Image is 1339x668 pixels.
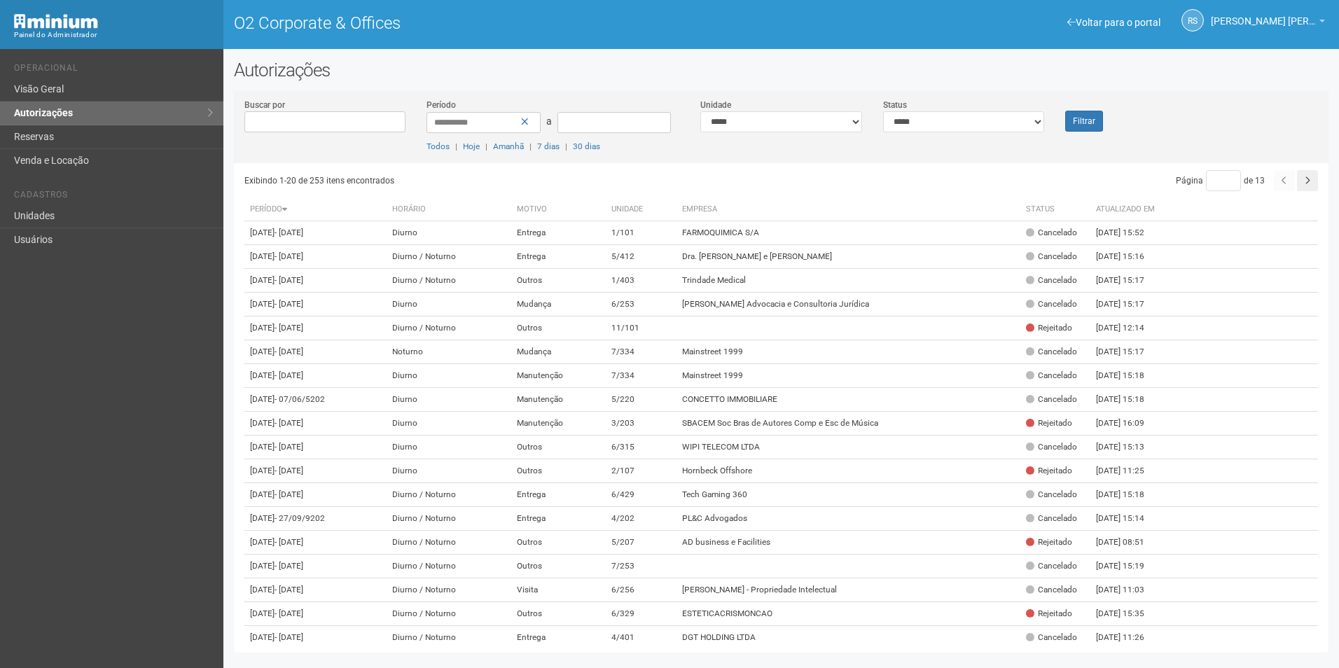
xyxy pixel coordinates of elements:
td: PL&C Advogados [677,507,1020,531]
h2: Autorizações [234,60,1328,81]
td: Visita [511,578,606,602]
td: Manutenção [511,388,606,412]
span: - [DATE] [275,632,303,642]
div: Cancelado [1026,346,1077,358]
div: Rejeitado [1026,608,1072,620]
td: SBACEM Soc Bras de Autores Comp e Esc de Música [677,412,1020,436]
td: ESTETICACRISMONCAO [677,602,1020,626]
td: 3/203 [606,412,677,436]
td: AD business e Facilities [677,531,1020,555]
div: Rejeitado [1026,465,1072,477]
td: 6/329 [606,602,677,626]
td: [DATE] 15:17 [1090,269,1167,293]
td: 7/334 [606,340,677,364]
span: - [DATE] [275,370,303,380]
td: Diurno [387,436,511,459]
td: Diurno / Noturno [387,316,511,340]
span: | [455,141,457,151]
a: 30 dias [573,141,600,151]
td: 1/101 [606,221,677,245]
td: [DATE] [244,388,387,412]
a: Todos [426,141,450,151]
td: [DATE] [244,555,387,578]
span: Página de 13 [1176,176,1265,186]
span: | [565,141,567,151]
td: [DATE] 11:03 [1090,578,1167,602]
td: [DATE] 15:16 [1090,245,1167,269]
td: WIPI TELECOM LTDA [677,436,1020,459]
td: Diurno / Noturno [387,602,511,626]
td: Trindade Medical [677,269,1020,293]
td: [DATE] 15:18 [1090,388,1167,412]
span: - [DATE] [275,418,303,428]
td: Diurno [387,412,511,436]
td: Outros [511,602,606,626]
div: Cancelado [1026,560,1077,572]
td: Outros [511,316,606,340]
td: Manutenção [511,412,606,436]
td: [DATE] [244,507,387,531]
th: Unidade [606,198,677,221]
th: Período [244,198,387,221]
label: Unidade [700,99,731,111]
td: Diurno [387,364,511,388]
td: [DATE] 15:17 [1090,340,1167,364]
td: [DATE] 15:35 [1090,602,1167,626]
a: RS [1181,9,1204,32]
td: Tech Gaming 360 [677,483,1020,507]
td: Noturno [387,340,511,364]
td: [DATE] 15:19 [1090,555,1167,578]
img: Minium [14,14,98,29]
th: Motivo [511,198,606,221]
td: 5/207 [606,531,677,555]
td: Mudança [511,293,606,316]
td: [DATE] 12:14 [1090,316,1167,340]
td: Diurno / Noturno [387,555,511,578]
td: Diurno [387,221,511,245]
span: - [DATE] [275,323,303,333]
td: [DATE] [244,221,387,245]
div: Cancelado [1026,298,1077,310]
td: [DATE] [244,459,387,483]
td: [DATE] [244,626,387,650]
td: 2/107 [606,459,677,483]
td: 4/401 [606,626,677,650]
a: Amanhã [493,141,524,151]
td: Diurno / Noturno [387,578,511,602]
button: Filtrar [1065,111,1103,132]
td: [PERSON_NAME] - Propriedade Intelectual [677,578,1020,602]
td: Entrega [511,221,606,245]
span: - [DATE] [275,275,303,285]
div: Rejeitado [1026,417,1072,429]
label: Buscar por [244,99,285,111]
span: - [DATE] [275,442,303,452]
td: [DATE] [244,245,387,269]
span: - [DATE] [275,608,303,618]
td: Diurno / Noturno [387,269,511,293]
th: Atualizado em [1090,198,1167,221]
td: [DATE] [244,364,387,388]
td: CONCETTO IMMOBILIARE [677,388,1020,412]
td: [DATE] [244,483,387,507]
th: Horário [387,198,511,221]
td: 6/253 [606,293,677,316]
div: Cancelado [1026,489,1077,501]
td: [DATE] 15:18 [1090,483,1167,507]
td: Outros [511,531,606,555]
td: [DATE] [244,602,387,626]
td: DGT HOLDING LTDA [677,626,1020,650]
td: Diurno / Noturno [387,483,511,507]
td: 5/220 [606,388,677,412]
div: Cancelado [1026,251,1077,263]
td: Diurno / Noturno [387,626,511,650]
span: - 07/06/5202 [275,394,325,404]
div: Cancelado [1026,513,1077,524]
th: Empresa [677,198,1020,221]
a: [PERSON_NAME] [PERSON_NAME] [1211,18,1325,29]
span: - [DATE] [275,347,303,356]
td: Hornbeck Offshore [677,459,1020,483]
div: Cancelado [1026,227,1077,239]
td: Manutenção [511,364,606,388]
td: Diurno / Noturno [387,507,511,531]
td: [DATE] 15:17 [1090,293,1167,316]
